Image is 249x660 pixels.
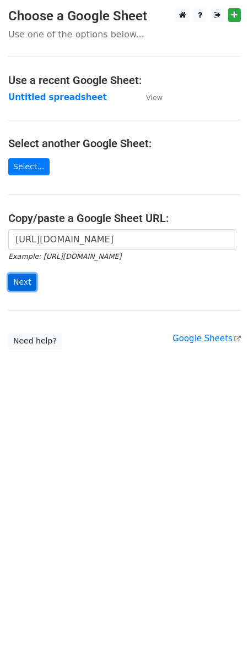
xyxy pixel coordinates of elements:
[135,92,163,102] a: View
[172,334,241,343] a: Google Sheets
[8,274,36,291] input: Next
[8,92,107,102] a: Untitled spreadsheet
[8,8,241,24] h3: Choose a Google Sheet
[8,252,121,260] small: Example: [URL][DOMAIN_NAME]
[8,137,241,150] h4: Select another Google Sheet:
[8,212,241,225] h4: Copy/paste a Google Sheet URL:
[194,607,249,660] iframe: Chat Widget
[8,158,50,175] a: Select...
[8,74,241,87] h4: Use a recent Google Sheet:
[8,229,235,250] input: Paste your Google Sheet URL here
[8,332,62,350] a: Need help?
[8,29,241,40] p: Use one of the options below...
[146,93,163,102] small: View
